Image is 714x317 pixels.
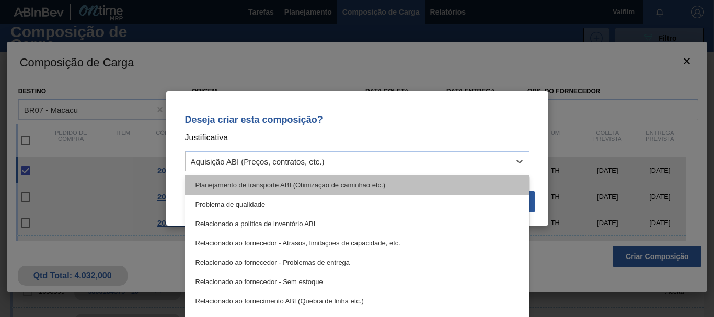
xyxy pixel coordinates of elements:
[185,233,529,253] div: Relacionado ao fornecedor - Atrasos, limitações de capacidade, etc.
[185,253,529,272] div: Relacionado ao fornecedor - Problemas de entrega
[185,291,529,311] div: Relacionado ao fornecimento ABI (Quebra de linha etc.)
[185,175,529,195] div: Planejamento de transporte ABI (Otimização de caminhão etc.)
[185,214,529,233] div: Relacionado a política de inventório ABI
[185,114,529,125] p: Deseja criar esta composição?
[185,131,529,145] p: Justificativa
[191,157,325,166] div: Aquisição ABI (Preços, contratos, etc.)
[185,272,529,291] div: Relacionado ao fornecedor - Sem estoque
[185,195,529,214] div: Problema de qualidade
